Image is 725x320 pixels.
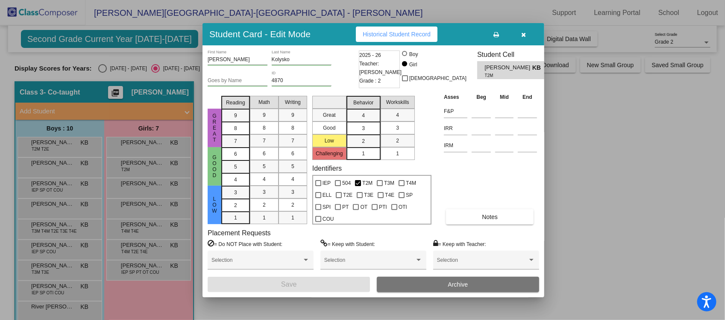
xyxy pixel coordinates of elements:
span: Low [211,196,218,214]
span: 2 [234,201,237,209]
span: 9 [263,111,266,119]
th: Beg [470,92,493,102]
span: 9 [234,112,237,119]
span: Behavior [353,99,373,107]
div: Boy [409,50,418,58]
span: 5 [291,163,294,170]
span: ELL [323,190,332,200]
span: 8 [263,124,266,132]
span: Historical Student Record [363,31,431,38]
span: 4 [362,112,365,119]
span: 7 [263,137,266,145]
span: PTI [379,202,387,212]
button: Archive [377,277,539,292]
span: Workskills [386,98,409,106]
span: Reading [226,99,245,107]
span: 2 [291,201,294,209]
span: 5 [263,163,266,170]
span: T2M [485,72,526,79]
span: 2025 - 26 [359,51,381,59]
span: 2 [396,137,399,145]
label: Identifiers [312,164,342,172]
span: 7 [291,137,294,145]
span: 6 [263,150,266,157]
th: Asses [442,92,470,102]
div: Girl [409,61,417,68]
span: 3 [234,189,237,196]
span: KB [532,63,544,72]
span: Good [211,154,218,178]
input: Enter ID [272,78,332,84]
span: PT [342,202,349,212]
button: Save [208,277,370,292]
span: SP [406,190,413,200]
span: T2E [343,190,352,200]
span: Writing [285,98,301,106]
input: goes by name [208,78,267,84]
span: Teacher: [PERSON_NAME] [359,59,402,77]
span: 4 [291,175,294,183]
span: 4 [396,111,399,119]
span: 8 [234,124,237,132]
span: T3M [384,178,394,188]
span: 2 [362,137,365,145]
span: T3E [364,190,373,200]
span: 1 [291,214,294,222]
span: [DEMOGRAPHIC_DATA] [409,73,467,83]
span: 2 [263,201,266,209]
input: assessment [444,139,467,152]
span: 6 [234,150,237,158]
span: 4 [234,176,237,184]
span: Archive [448,281,468,288]
h3: Student Card - Edit Mode [209,29,311,39]
span: SPI [323,202,331,212]
th: Mid [493,92,516,102]
span: T4M [406,178,416,188]
input: assessment [444,122,467,135]
span: 3 [396,124,399,132]
label: Placement Requests [208,229,271,237]
span: OT [360,202,367,212]
span: COU [323,214,334,224]
span: 6 [291,150,294,157]
button: Notes [446,209,534,225]
span: 5 [234,163,237,171]
span: Great [211,113,218,143]
span: 3 [362,124,365,132]
label: = Keep with Teacher: [433,240,486,248]
span: Math [258,98,270,106]
span: IEP [323,178,331,188]
span: [PERSON_NAME] [485,63,532,72]
span: Notes [482,213,498,220]
span: OTI [399,202,407,212]
span: Save [281,281,296,288]
span: 1 [396,150,399,157]
span: 504 [342,178,351,188]
span: 3 [291,188,294,196]
span: 8 [291,124,294,132]
button: Historical Student Record [356,27,437,42]
span: 4 [263,175,266,183]
span: T4E [385,190,394,200]
span: 1 [234,214,237,222]
span: Grade : 2 [359,77,381,85]
span: 7 [234,137,237,145]
input: assessment [444,105,467,118]
span: 1 [362,150,365,157]
h3: Student Cell [477,50,552,59]
span: 3 [263,188,266,196]
span: 1 [263,214,266,222]
span: T2M [362,178,373,188]
th: End [516,92,539,102]
label: = Do NOT Place with Student: [208,240,282,248]
label: = Keep with Student: [320,240,375,248]
span: 9 [291,111,294,119]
